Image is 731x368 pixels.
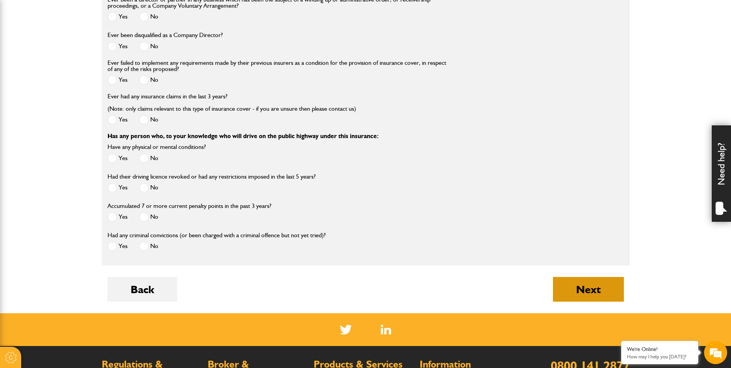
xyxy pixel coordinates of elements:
[108,42,128,51] label: Yes
[10,71,141,88] input: Enter your last name
[108,232,326,238] label: Had any criminal convictions (or been charged with a criminal offence but not yet tried)?
[108,12,128,22] label: Yes
[627,346,692,353] div: We're Online!
[139,75,158,85] label: No
[108,277,177,302] button: Back
[139,115,158,125] label: No
[108,32,223,38] label: Ever been disqualified as a Company Director?
[108,144,206,150] label: Have any physical or mental conditions?
[139,154,158,163] label: No
[108,75,128,85] label: Yes
[10,117,141,134] input: Enter your phone number
[139,212,158,222] label: No
[108,93,356,112] label: Ever had any insurance claims in the last 3 years? (Note: only claims relevant to this type of in...
[108,154,128,163] label: Yes
[108,133,624,139] p: Has any person who, to your knowledge who will drive on the public highway under this insurance:
[10,140,141,231] textarea: Type your message and hit 'Enter'
[340,325,352,334] img: Twitter
[108,183,128,192] label: Yes
[139,241,158,251] label: No
[10,94,141,111] input: Enter your email address
[627,354,692,360] p: How may I help you today?
[108,174,316,180] label: Had their driving licence revoked or had any restrictions imposed in the last 5 years?
[381,325,391,334] img: Linked In
[712,125,731,222] div: Need help?
[108,60,448,72] label: Ever failed to implement any requirements made by their previous insurers as a condition for the ...
[13,43,32,54] img: d_20077148190_company_1631870298795_20077148190
[553,277,624,302] button: Next
[139,12,158,22] label: No
[126,4,145,22] div: Minimize live chat window
[40,43,129,53] div: Chat with us now
[381,325,391,334] a: LinkedIn
[139,42,158,51] label: No
[108,115,128,125] label: Yes
[105,238,140,248] em: Start Chat
[139,183,158,192] label: No
[108,241,128,251] label: Yes
[108,212,128,222] label: Yes
[108,203,271,209] label: Accumulated 7 or more current penalty points in the past 3 years?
